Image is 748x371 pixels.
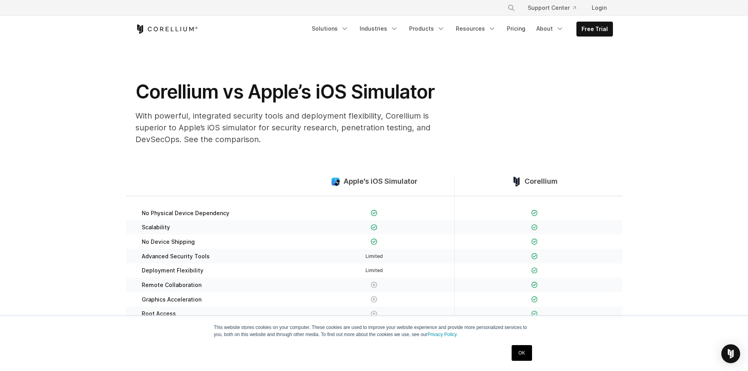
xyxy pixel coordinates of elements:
[531,267,538,274] img: Checkmark
[135,110,450,145] p: With powerful, integrated security tools and deployment flexibility, Corellium is superior to App...
[142,253,210,260] span: Advanced Security Tools
[142,310,176,317] span: Root Access
[142,224,170,231] span: Scalability
[366,267,383,273] span: Limited
[142,238,195,245] span: No Device Shipping
[142,267,203,274] span: Deployment Flexibility
[498,1,613,15] div: Navigation Menu
[451,22,501,36] a: Resources
[531,253,538,260] img: Checkmark
[142,296,201,303] span: Graphics Acceleration
[521,1,582,15] a: Support Center
[577,22,613,36] a: Free Trial
[531,210,538,216] img: Checkmark
[371,224,377,231] img: Checkmark
[135,80,450,104] h1: Corellium vs Apple’s iOS Simulator
[428,332,458,337] a: Privacy Policy.
[355,22,403,36] a: Industries
[531,238,538,245] img: Checkmark
[371,311,377,317] img: X
[344,177,417,186] span: Apple's iOS Simulator
[142,210,229,217] span: No Physical Device Dependency
[504,1,518,15] button: Search
[307,22,353,36] a: Solutions
[331,177,340,186] img: compare_ios-simulator--large
[531,311,538,317] img: Checkmark
[135,24,198,34] a: Corellium Home
[531,296,538,303] img: Checkmark
[371,210,377,216] img: Checkmark
[512,345,532,361] a: OK
[531,281,538,288] img: Checkmark
[366,253,383,259] span: Limited
[532,22,569,36] a: About
[502,22,530,36] a: Pricing
[371,296,377,303] img: X
[371,238,377,245] img: Checkmark
[531,224,538,231] img: Checkmark
[404,22,450,36] a: Products
[307,22,613,37] div: Navigation Menu
[585,1,613,15] a: Login
[214,324,534,338] p: This website stores cookies on your computer. These cookies are used to improve your website expe...
[525,177,558,186] span: Corellium
[721,344,740,363] div: Open Intercom Messenger
[142,281,201,289] span: Remote Collaboration
[371,281,377,288] img: X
